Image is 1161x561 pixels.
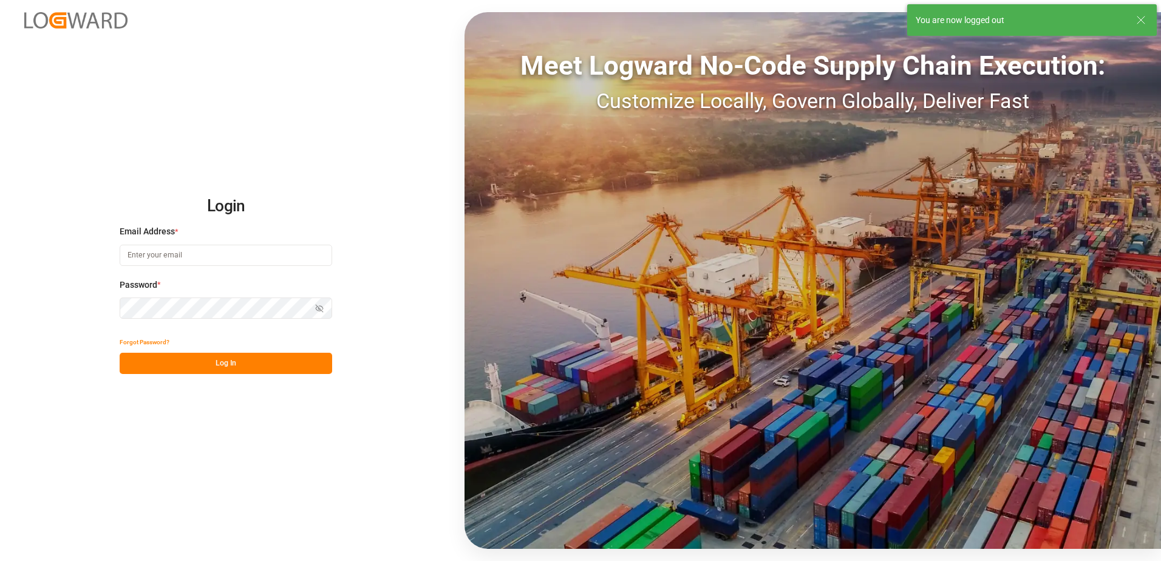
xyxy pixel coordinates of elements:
input: Enter your email [120,245,332,266]
div: Customize Locally, Govern Globally, Deliver Fast [465,86,1161,117]
div: You are now logged out [916,14,1125,27]
span: Email Address [120,225,175,238]
div: Meet Logward No-Code Supply Chain Execution: [465,46,1161,86]
h2: Login [120,187,332,226]
button: Log In [120,353,332,374]
img: Logward_new_orange.png [24,12,128,29]
button: Forgot Password? [120,331,169,353]
span: Password [120,279,157,291]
